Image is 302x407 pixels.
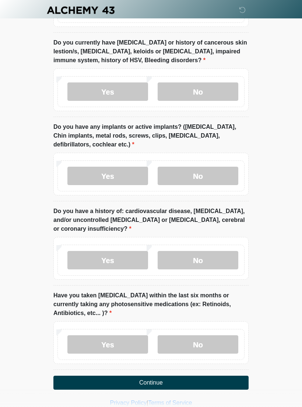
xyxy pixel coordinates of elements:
[67,167,148,185] label: Yes
[53,291,249,318] label: Have you taken [MEDICAL_DATA] within the last six months or currently taking any photosensitive m...
[53,38,249,65] label: Do you currently have [MEDICAL_DATA] or history of cancerous skin lestion/s, [MEDICAL_DATA], kelo...
[67,251,148,269] label: Yes
[158,335,238,354] label: No
[67,335,148,354] label: Yes
[53,207,249,233] label: Do you have a history of: cardiovascular disease, [MEDICAL_DATA], and/or uncontrolled [MEDICAL_DA...
[158,251,238,269] label: No
[148,400,192,406] a: Terms of Service
[46,6,115,15] img: Alchemy 43 Logo
[158,167,238,185] label: No
[53,123,249,149] label: Do you have any implants or active implants? ([MEDICAL_DATA], Chin implants, metal rods, screws, ...
[110,400,147,406] a: Privacy Policy
[67,82,148,101] label: Yes
[53,376,249,390] button: Continue
[147,400,148,406] a: |
[158,82,238,101] label: No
